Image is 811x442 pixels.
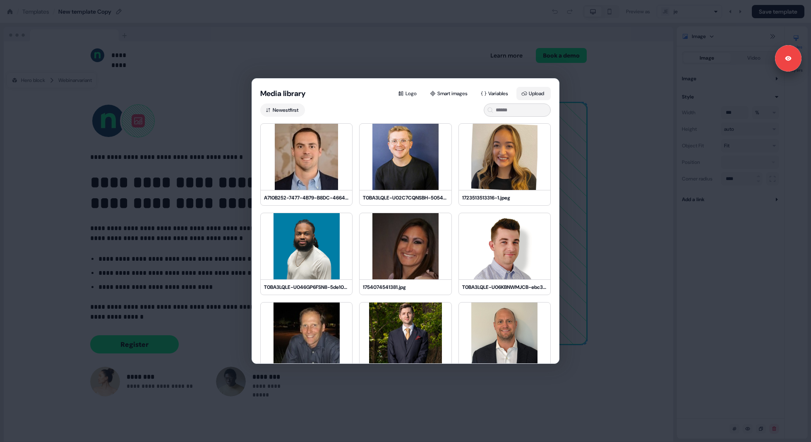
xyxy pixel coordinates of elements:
[459,303,550,369] img: T0BA3LQLE-U091VGGNTCM-f0fb37c90b18-512.jpg
[459,124,550,190] img: 1723513513316-1.jpeg
[264,194,349,202] div: A710B252-7477-4B79-B8DC-4664B367B0CB_4_5005_c.jpeg
[363,194,448,202] div: T0BA3LQLE-U02C7CQNSBH-5054b016aaed-512.jpg
[360,124,451,190] img: T0BA3LQLE-U02C7CQNSBH-5054b016aaed-512.jpg
[260,89,306,98] button: Media library
[264,283,349,291] div: T0BA3LQLE-U046GP6FSN8-5de1045dbc22-512.png
[363,283,448,291] div: 1754074541381.jpg
[360,303,451,369] img: 2D09593F-1DB6-4054-9B60-12B28904BAA5_1_201_a.jpeg
[516,87,551,100] button: Upload
[360,213,451,279] img: 1754074541381.jpg
[260,103,305,117] button: Newestfirst
[261,303,352,369] img: T0BA3LQLE-U02BESEBQP7-8d78481f8d14-512.jpg
[462,194,547,202] div: 1723513513316-1.jpeg
[261,213,352,279] img: T0BA3LQLE-U046GP6FSN8-5de1045dbc22-512.png
[462,283,547,291] div: T0BA3LQLE-U06KBNWMJCB-ebc3794799c8-512.jpg
[261,124,352,190] img: A710B252-7477-4B79-B8DC-4664B367B0CB_4_5005_c.jpeg
[425,87,474,100] button: Smart images
[393,87,423,100] button: Logo
[476,87,515,100] button: Variables
[459,213,550,279] img: T0BA3LQLE-U06KBNWMJCB-ebc3794799c8-512.jpg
